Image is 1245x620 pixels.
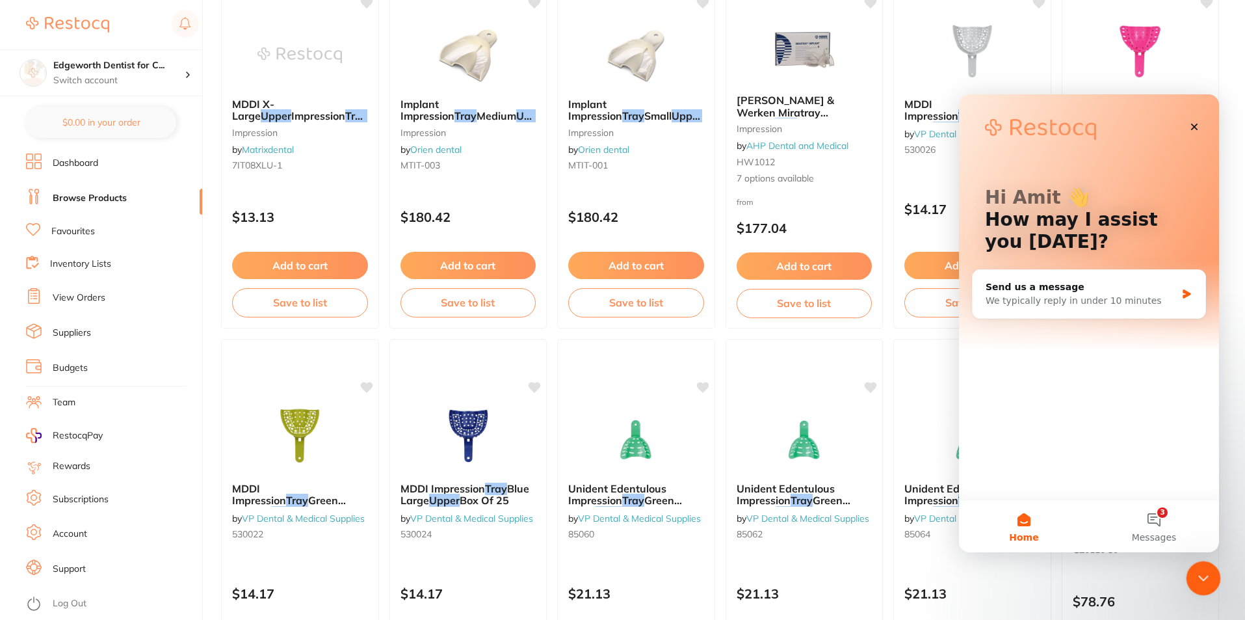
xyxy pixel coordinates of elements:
[261,109,291,122] em: Upper
[578,513,701,524] a: VP Dental & Medical Supplies
[53,460,90,473] a: Rewards
[477,109,516,122] span: Medium
[568,209,704,224] p: $180.42
[454,109,477,122] em: Tray
[568,288,704,317] button: Save to list
[257,23,342,88] img: MDDI X-Large Upper Impression Tray Grey (25)
[568,98,704,122] b: Implant Impression Tray Small Upper, Bag of 6
[644,109,672,122] span: Small
[737,124,872,134] small: impression
[232,159,282,171] span: 7IT08XLU-1
[737,156,775,168] span: HW1012
[914,513,1037,524] a: VP Dental & Medical Supplies
[737,494,850,519] span: Green Medium
[791,494,813,507] em: Tray
[232,98,368,122] b: MDDI X-Large Upper Impression Tray Grey (25)
[746,140,848,152] a: AHP Dental and Medical
[400,209,536,224] p: $180.42
[20,60,46,86] img: Edgeworth Dentist for Chickens
[568,98,622,122] span: Implant Impression
[426,23,510,88] img: Implant Impression Tray Medium Upper, Bag of 6
[26,17,109,33] img: Restocq Logo
[762,19,846,84] img: Hager & Werken Miratray Implant Tray
[904,288,1040,317] button: Save to list
[242,513,365,524] a: VP Dental & Medical Supplies
[904,482,1003,507] span: Unident Edentulous Impression
[232,209,368,224] p: $13.13
[737,482,835,507] span: Unident Edentulous Impression
[400,483,536,507] b: MDDI Impression Tray Blue Large Upper Box Of 25
[1073,594,1209,609] p: $78.76
[594,23,678,88] img: Implant Impression Tray Small Upper, Bag of 6
[50,258,111,271] a: Inventory Lists
[26,10,109,40] a: Restocq Logo
[232,128,368,138] small: impression
[232,586,368,601] p: $14.17
[232,288,368,317] button: Save to list
[622,494,644,507] em: Tray
[904,252,1040,279] button: Add to cart
[400,128,536,138] small: impression
[26,428,42,443] img: RestocqPay
[776,506,807,519] em: Upper
[578,144,629,155] a: Orien dental
[232,528,263,540] span: 530022
[930,407,1014,472] img: Unident Edentulous Impression Tray Green Large Upper Pack Of 12
[400,586,536,601] p: $14.17
[904,528,930,540] span: 85064
[53,396,75,409] a: Team
[232,109,391,134] span: Grey (25)
[904,128,1037,140] span: by
[485,482,507,495] em: Tray
[516,109,547,122] em: Upper
[904,98,1040,122] b: MDDI Impression Tray White X-Large Upper Box Of 25
[400,98,454,122] span: Implant Impression
[345,109,367,122] em: Tray
[568,128,704,138] small: impression
[291,109,345,122] span: Impression
[737,513,869,524] span: by
[737,289,872,317] button: Save to list
[400,482,485,495] span: MDDI Impression
[958,109,980,122] em: Tray
[53,291,105,304] a: View Orders
[400,252,536,279] button: Add to cart
[426,407,510,472] img: MDDI Impression Tray Blue Large Upper Box Of 25
[904,586,1040,601] p: $21.13
[762,407,846,472] img: Unident Edentulous Impression Tray Green Medium Upper Pack Of 12
[53,493,109,506] a: Subscriptions
[626,506,681,519] span: Pack Of 12
[26,428,103,443] a: RestocqPay
[400,513,533,524] span: by
[737,94,834,131] span: [PERSON_NAME] & Werken Miratray Implant
[568,252,704,279] button: Add to cart
[568,109,705,134] span: , Bag of 6
[807,506,862,519] span: Pack Of 12
[568,586,704,601] p: $21.13
[242,144,294,155] a: Matrixdental
[958,494,980,507] em: Tray
[933,506,963,519] em: Upper
[53,563,86,576] a: Support
[53,59,185,72] h4: Edgeworth Dentist for Chickens
[904,513,1037,524] span: by
[410,513,533,524] a: VP Dental & Medical Supplies
[302,506,352,519] span: Box Of 25
[737,252,872,280] button: Add to cart
[568,528,594,540] span: 85060
[737,221,872,236] p: $177.04
[904,109,1033,134] span: White X-Large
[53,192,127,205] a: Browse Products
[596,506,626,519] em: Upper
[568,494,682,519] span: Green Small
[53,429,103,442] span: RestocqPay
[904,98,958,122] span: MDDI Impression
[232,252,368,279] button: Add to cart
[232,494,346,519] span: Green Medium
[594,407,678,472] img: Unident Edentulous Impression Tray Green Small Upper Pack Of 12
